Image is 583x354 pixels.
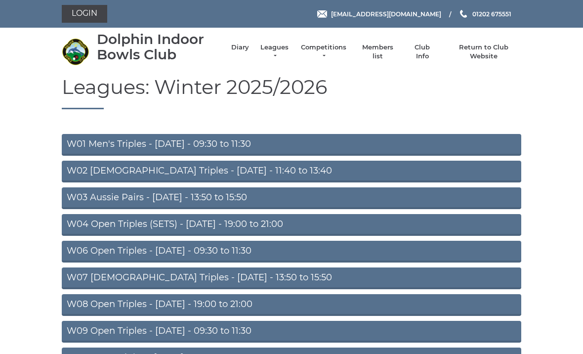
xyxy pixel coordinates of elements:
a: Club Info [408,43,437,61]
a: W01 Men's Triples - [DATE] - 09:30 to 11:30 [62,134,521,156]
span: [EMAIL_ADDRESS][DOMAIN_NAME] [331,10,441,17]
div: Dolphin Indoor Bowls Club [97,32,221,62]
a: Members list [357,43,398,61]
a: Competitions [300,43,347,61]
img: Phone us [460,10,467,18]
a: W08 Open Triples - [DATE] - 19:00 to 21:00 [62,294,521,316]
a: W02 [DEMOGRAPHIC_DATA] Triples - [DATE] - 11:40 to 13:40 [62,161,521,182]
img: Dolphin Indoor Bowls Club [62,38,89,65]
a: W04 Open Triples (SETS) - [DATE] - 19:00 to 21:00 [62,214,521,236]
h1: Leagues: Winter 2025/2026 [62,76,521,109]
a: Email [EMAIL_ADDRESS][DOMAIN_NAME] [317,9,441,19]
img: Email [317,10,327,18]
a: W07 [DEMOGRAPHIC_DATA] Triples - [DATE] - 13:50 to 15:50 [62,267,521,289]
a: W03 Aussie Pairs - [DATE] - 13:50 to 15:50 [62,187,521,209]
a: Diary [231,43,249,52]
a: Login [62,5,107,23]
a: W06 Open Triples - [DATE] - 09:30 to 11:30 [62,241,521,263]
a: Return to Club Website [447,43,521,61]
span: 01202 675551 [472,10,511,17]
a: Leagues [259,43,290,61]
a: Phone us 01202 675551 [458,9,511,19]
a: W09 Open Triples - [DATE] - 09:30 to 11:30 [62,321,521,343]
